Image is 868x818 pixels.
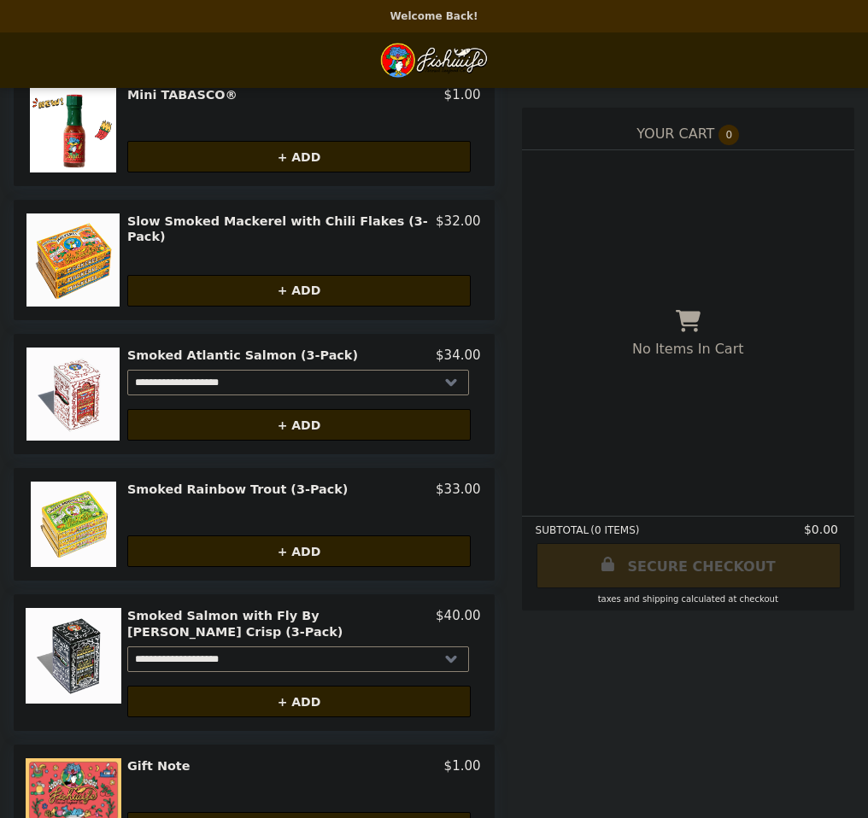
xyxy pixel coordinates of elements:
span: YOUR CART [636,126,714,142]
img: Mini TABASCO® [30,87,120,172]
button: + ADD [127,535,471,567]
img: Smoked Atlantic Salmon (3-Pack) [26,348,124,441]
select: Select a product variant [127,646,469,672]
img: Brand Logo [380,43,488,78]
h2: Slow Smoked Mackerel with Chili Flakes (3-Pack) [127,213,436,245]
img: Slow Smoked Mackerel with Chili Flakes (3-Pack) [26,213,124,307]
button: + ADD [127,141,471,172]
span: 0 [718,125,739,145]
h2: Smoked Atlantic Salmon (3-Pack) [127,348,365,363]
p: $40.00 [436,608,481,640]
img: Smoked Salmon with Fly By Jing Chili Crisp (3-Pack) [26,608,126,704]
select: Select a product variant [127,370,469,395]
button: + ADD [127,409,471,441]
h2: Gift Note [127,758,196,774]
p: $32.00 [436,213,481,245]
span: ( 0 ITEMS ) [590,524,639,536]
h2: Smoked Rainbow Trout (3-Pack) [127,482,355,497]
img: Smoked Rainbow Trout (3-Pack) [31,482,120,567]
span: $0.00 [804,523,841,536]
h2: Smoked Salmon with Fly By [PERSON_NAME] Crisp (3-Pack) [127,608,436,640]
div: Taxes and Shipping calculated at checkout [536,594,841,604]
p: $1.00 [444,758,481,774]
p: No Items In Cart [632,341,743,357]
p: $33.00 [436,482,481,497]
span: SUBTOTAL [536,524,591,536]
button: + ADD [127,275,471,307]
p: $34.00 [436,348,481,363]
p: Welcome Back! [390,10,478,22]
button: + ADD [127,686,471,717]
